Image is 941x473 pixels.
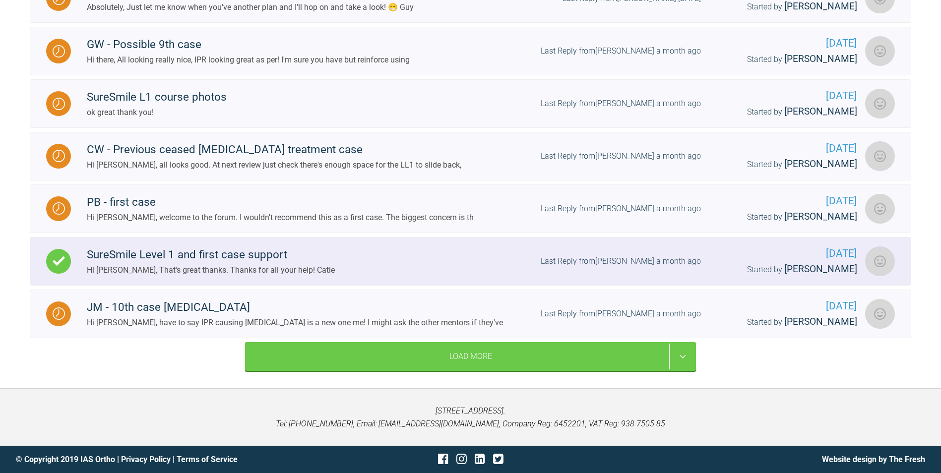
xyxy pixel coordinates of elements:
[784,263,857,275] span: [PERSON_NAME]
[784,316,857,327] span: [PERSON_NAME]
[53,45,65,58] img: Waiting
[87,36,410,54] div: GW - Possible 9th case
[541,97,701,110] div: Last Reply from [PERSON_NAME] a month ago
[87,88,227,106] div: SureSmile L1 course photos
[30,79,911,128] a: WaitingSureSmile L1 course photosok great thank you!Last Reply from[PERSON_NAME] a month ago[DATE...
[30,27,911,75] a: WaitingGW - Possible 9th caseHi there, All looking really nice, IPR looking great as per! I'm sur...
[87,1,414,14] div: Absolutely, Just let me know when you've another plan and I'll hop on and take a look! 😁 Guy
[30,290,911,338] a: WaitingJM - 10th case [MEDICAL_DATA]Hi [PERSON_NAME], have to say IPR causing [MEDICAL_DATA] is a...
[87,316,503,329] div: Hi [PERSON_NAME], have to say IPR causing [MEDICAL_DATA] is a new one me! I might ask the other m...
[784,158,857,170] span: [PERSON_NAME]
[865,299,895,329] img: Cathryn Sherlock
[865,36,895,66] img: Cathryn Sherlock
[865,194,895,224] img: Zoe Buontempo
[53,98,65,110] img: Waiting
[733,314,857,330] div: Started by
[541,150,701,163] div: Last Reply from [PERSON_NAME] a month ago
[53,307,65,320] img: Waiting
[16,453,319,466] div: © Copyright 2019 IAS Ortho | |
[30,237,911,286] a: CompleteSureSmile Level 1 and first case supportHi [PERSON_NAME], That's great thanks. Thanks for...
[245,342,696,371] div: Load More
[733,88,857,104] span: [DATE]
[822,455,925,464] a: Website design by The Fresh
[733,104,857,119] div: Started by
[865,89,895,118] img: Isabella Sharrock
[121,455,171,464] a: Privacy Policy
[16,405,925,430] p: [STREET_ADDRESS]. Tel: [PHONE_NUMBER], Email: [EMAIL_ADDRESS][DOMAIN_NAME], Company Reg: 6452201,...
[733,52,857,67] div: Started by
[733,140,857,157] span: [DATE]
[784,211,857,222] span: [PERSON_NAME]
[733,193,857,209] span: [DATE]
[87,211,474,224] div: Hi [PERSON_NAME], welcome to the forum. I wouldn't recommend this as a first case. The biggest co...
[784,0,857,12] span: [PERSON_NAME]
[541,202,701,215] div: Last Reply from [PERSON_NAME] a month ago
[87,193,474,211] div: PB - first case
[87,159,461,172] div: Hi [PERSON_NAME], all looks good. At next review just check there's enough space for the LL1 to s...
[733,209,857,225] div: Started by
[87,141,461,159] div: CW - Previous ceased [MEDICAL_DATA] treatment case
[784,106,857,117] span: [PERSON_NAME]
[87,264,335,277] div: Hi [PERSON_NAME], That's great thanks. Thanks for all your help! Catie
[541,307,701,320] div: Last Reply from [PERSON_NAME] a month ago
[87,298,503,316] div: JM - 10th case [MEDICAL_DATA]
[177,455,238,464] a: Terms of Service
[53,150,65,162] img: Waiting
[53,255,65,267] img: Complete
[733,245,857,262] span: [DATE]
[87,106,227,119] div: ok great thank you!
[865,246,895,276] img: Cathryn Sherlock
[733,298,857,314] span: [DATE]
[87,246,335,264] div: SureSmile Level 1 and first case support
[87,54,410,66] div: Hi there, All looking really nice, IPR looking great as per! I'm sure you have but reinforce using
[541,45,701,58] div: Last Reply from [PERSON_NAME] a month ago
[733,157,857,172] div: Started by
[733,35,857,52] span: [DATE]
[784,53,857,64] span: [PERSON_NAME]
[541,255,701,268] div: Last Reply from [PERSON_NAME] a month ago
[30,184,911,233] a: WaitingPB - first caseHi [PERSON_NAME], welcome to the forum. I wouldn't recommend this as a firs...
[53,202,65,215] img: Waiting
[30,132,911,180] a: WaitingCW - Previous ceased [MEDICAL_DATA] treatment caseHi [PERSON_NAME], all looks good. At nex...
[865,141,895,171] img: Cathryn Sherlock
[733,262,857,277] div: Started by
